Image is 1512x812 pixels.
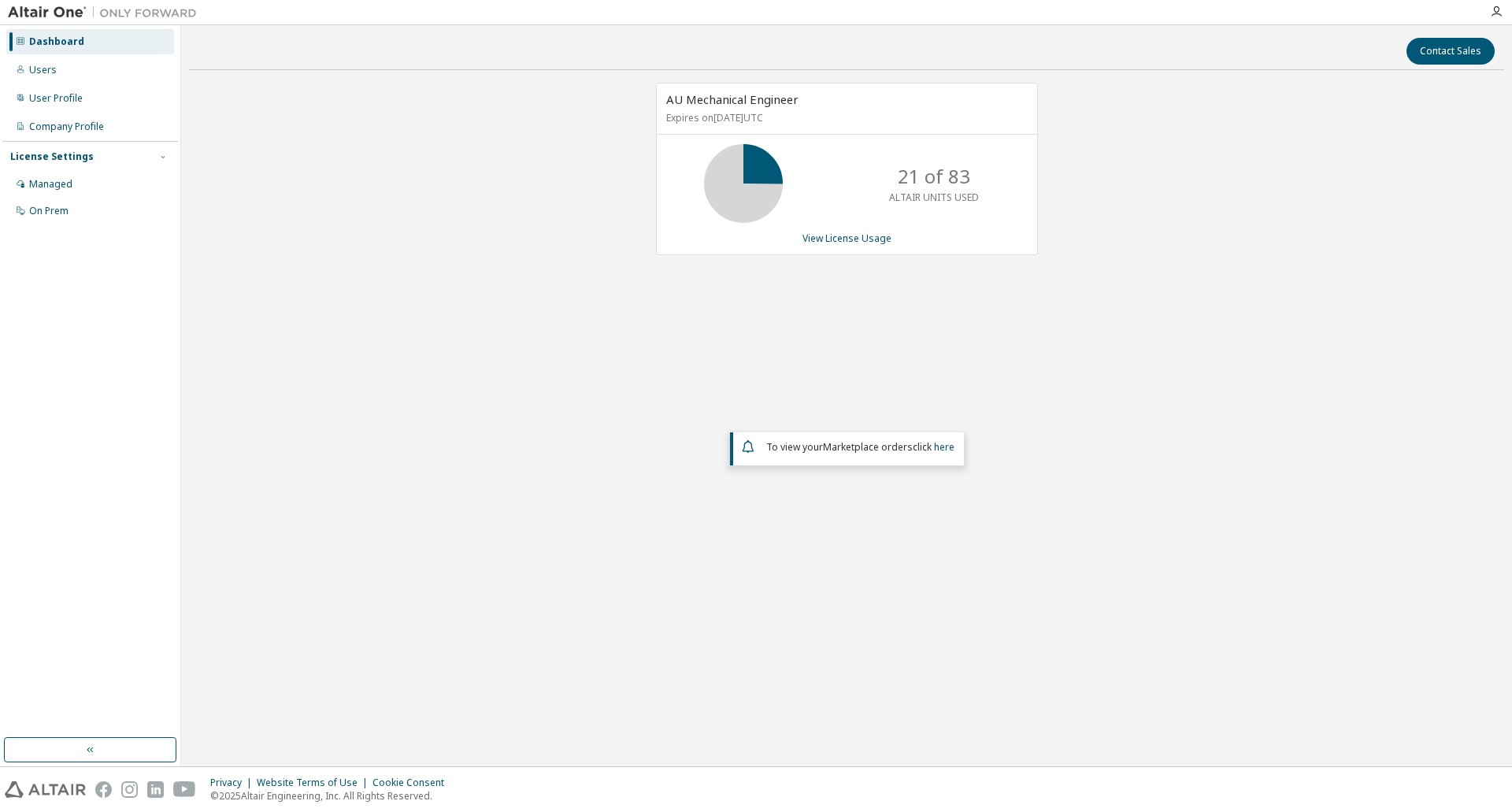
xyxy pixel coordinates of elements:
em: Marketplace orders [823,440,913,454]
div: Managed [29,178,72,191]
div: User Profile [29,92,83,105]
img: linkedin.svg [147,781,164,798]
img: altair_logo.svg [5,781,86,798]
a: here [934,440,954,454]
span: To view your click [766,440,954,454]
img: youtube.svg [173,781,196,798]
p: 21 of 83 [898,163,970,190]
div: Company Profile [29,121,104,133]
button: Contact Sales [1406,38,1495,65]
p: ALTAIR UNITS USED [889,191,979,204]
span: AU Mechanical Engineer [666,91,799,107]
div: Privacy [210,777,257,789]
a: View License Usage [802,232,891,245]
div: License Settings [10,150,94,163]
img: facebook.svg [95,781,112,798]
img: instagram.svg [121,781,138,798]
div: On Prem [29,205,69,217]
div: Website Terms of Use [257,777,372,789]
img: Altair One [8,5,205,20]
p: Expires on [DATE] UTC [666,111,1024,124]
p: © 2025 Altair Engineering, Inc. All Rights Reserved. [210,789,454,803]
div: Users [29,64,57,76]
div: Dashboard [29,35,84,48]
div: Cookie Consent [372,777,454,789]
